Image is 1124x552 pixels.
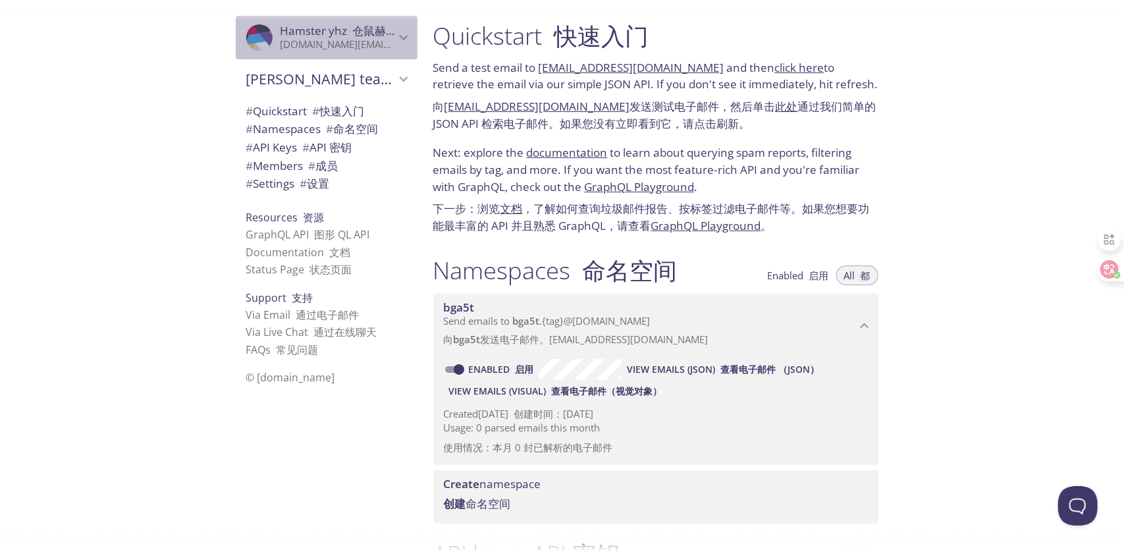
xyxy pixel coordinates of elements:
font: 创建时间：[DATE] [514,407,594,420]
p: Usage: 0 parsed emails this month [444,421,868,460]
div: Create namespace [433,470,878,524]
span: # [309,158,316,173]
div: bga5t namespace [433,294,878,358]
span: # [303,140,310,155]
font: 命名空间 [583,254,678,287]
span: Create [444,476,480,491]
h1: Namespaces [433,256,678,285]
iframe: 求助童子军信标 - 开放 [1058,486,1098,526]
a: Status Page 状态页面 [246,262,352,277]
font: 通过电子邮件 [296,308,360,322]
font: 资源 [304,210,325,225]
a: Documentation 文档 [246,245,351,260]
span: # [300,176,308,191]
span: # [246,121,254,136]
font: 命名空间 [327,121,379,136]
a: [EMAIL_ADDRESS][DOMAIN_NAME] [539,60,724,75]
button: All 都 [836,265,878,285]
span: Hamster yhz [281,23,398,38]
div: API Keys [236,138,417,157]
font: 启用 [809,269,829,282]
span: bga5t [513,314,540,327]
span: bga5t [444,300,475,315]
button: Enabled 启用 [760,265,837,285]
span: View Emails (JSON) [627,362,819,377]
a: GraphQL Playground [585,179,695,194]
a: 文档 [500,201,523,216]
span: Namespaces [246,121,379,136]
font: 向 发送测试电子邮件，然后单击 通过我们简单的 JSON API 检索电子邮件。如果您没有立即看到它，请点击刷新。 [433,99,876,131]
a: Via Email [246,308,360,322]
div: Members [236,157,417,175]
span: # [313,103,320,119]
a: documentation [527,145,608,160]
p: Created [DATE] [444,407,868,421]
a: click here [775,60,824,75]
button: View Emails (JSON) 查看电子邮件 （JSON） [622,359,824,380]
font: 查看电子邮件 （JSON） [720,363,819,375]
span: Members [246,158,338,173]
span: Quickstart [246,103,365,119]
font: 成员 [309,158,338,173]
div: Hamster yhz [236,16,417,59]
h1: Quickstart [433,21,878,51]
font: 启用 [516,363,534,375]
p: Send a test email to and then to retrieve the email via our simple JSON API. If you don't see it ... [433,59,878,138]
span: # [246,176,254,191]
span: Support [246,290,313,305]
span: Settings [246,176,330,191]
font: 常见问题 [277,343,319,357]
font: 使用情况：本月 0 封已解析的电子邮件 [444,441,613,454]
a: Via Live Chat [246,325,377,339]
font: 通过在线聊天 [314,325,377,339]
span: # [246,140,254,155]
font: 文档 [330,245,351,260]
div: Quickstart [236,102,417,121]
span: namespace [444,476,541,511]
div: Namespaces [236,120,417,138]
a: Enabled [467,363,539,375]
a: GraphQL API 图形 QL API [246,227,370,242]
p: [DOMAIN_NAME][EMAIL_ADDRESS][DOMAIN_NAME] [281,38,395,51]
font: 下一步：浏览 ，了解如何查询垃圾邮件报告、按标签过滤电子邮件等。如果您想要功能最丰富的 API 并且熟悉 GraphQL，请查看 。 [433,201,870,233]
span: s [266,343,271,357]
span: 创建 [444,496,466,511]
button: View Emails (Visual) 查看电子邮件（视觉对象） [444,381,668,402]
div: Hamster's team [236,62,417,96]
font: 命名空间 [444,496,511,511]
div: Team Settings [236,175,417,193]
a: 此处 [776,99,798,114]
font: 状态页面 [310,262,352,277]
font: 设置 [300,176,330,191]
span: # [327,121,334,136]
span: # [246,103,254,119]
span: [PERSON_NAME] team [246,70,395,88]
font: 查看电子邮件（视觉对象） [552,385,662,397]
span: © [DOMAIN_NAME] [246,370,335,385]
span: Send emails to . {tag} @[DOMAIN_NAME] [444,314,709,346]
font: 仓鼠赫兹 [353,23,398,38]
p: Next: explore the to learn about querying spam reports, filtering emails by tag, and more. If you... [433,144,878,240]
a: GraphQL Playground [651,218,761,233]
span: Resources [246,210,325,225]
font: API 密钥 [303,140,352,155]
span: # [246,158,254,173]
span: API Keys [246,140,352,155]
a: [EMAIL_ADDRESS][DOMAIN_NAME] [444,99,630,114]
a: FAQ [246,343,319,357]
font: 图形 QL API [315,227,370,242]
span: View Emails (Visual) [449,383,662,399]
font: 支持 [292,290,313,305]
span: bga5t [454,333,481,346]
font: 向 发送电子邮件。[EMAIL_ADDRESS][DOMAIN_NAME] [444,333,709,346]
font: 快速入门 [554,19,649,52]
font: 都 [861,269,870,282]
font: 快速入门 [313,103,365,119]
